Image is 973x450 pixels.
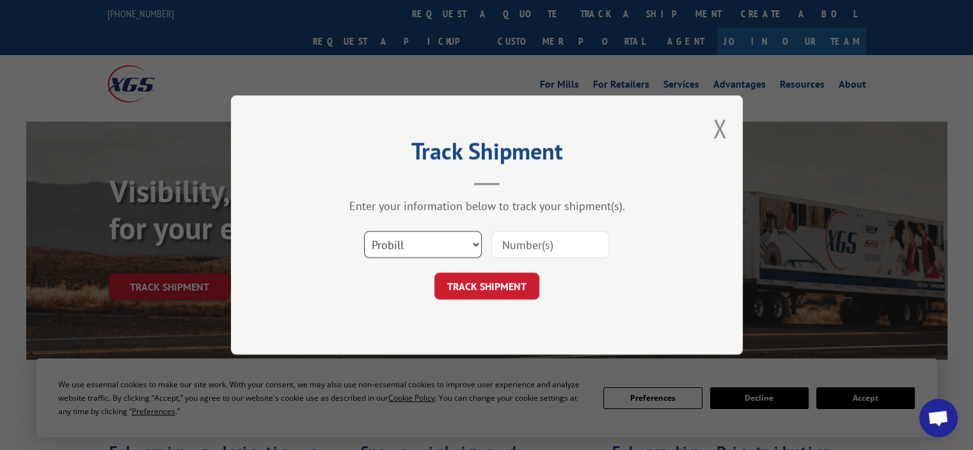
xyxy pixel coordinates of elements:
[713,111,727,145] button: Close modal
[434,273,539,300] button: TRACK SHIPMENT
[295,198,679,213] div: Enter your information below to track your shipment(s).
[295,142,679,166] h2: Track Shipment
[491,231,609,258] input: Number(s)
[919,399,958,437] div: Open chat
